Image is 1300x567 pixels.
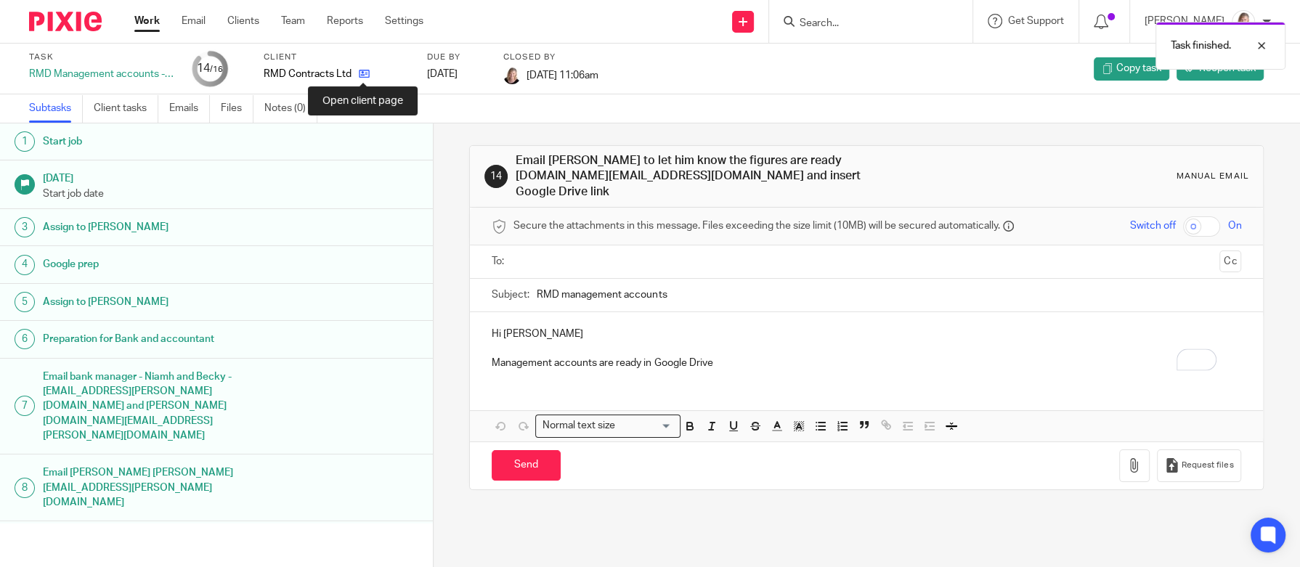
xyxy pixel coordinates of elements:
[15,396,35,416] div: 7
[427,67,485,81] div: [DATE]
[619,418,672,433] input: Search for option
[29,67,174,81] div: RMD Management accounts - [DATE]
[492,356,1241,370] p: Management accounts are ready in Google Drive
[43,168,418,186] h1: [DATE]
[1232,10,1255,33] img: K%20Garrattley%20headshot%20black%20top%20cropped.jpg
[492,254,508,269] label: To:
[43,216,293,238] h1: Assign to [PERSON_NAME]
[513,219,999,233] span: Secure the attachments in this message. Files exceeding the size limit (10MB) will be secured aut...
[492,327,1241,341] p: Hi [PERSON_NAME]
[134,14,160,28] a: Work
[29,94,83,123] a: Subtasks
[221,94,253,123] a: Files
[264,52,409,63] label: Client
[264,67,352,81] p: RMD Contracts Ltd
[227,14,259,28] a: Clients
[1177,171,1248,182] div: Manual email
[15,255,35,275] div: 4
[1157,449,1241,482] button: Request files
[492,287,529,302] label: Subject:
[535,415,681,437] div: Search for option
[15,131,35,152] div: 1
[539,418,618,433] span: Normal text size
[15,217,35,237] div: 3
[1182,460,1233,471] span: Request files
[43,328,293,350] h1: Preparation for Bank and accountant
[29,52,174,63] label: Task
[197,60,223,77] div: 14
[43,291,293,313] h1: Assign to [PERSON_NAME]
[470,312,1263,382] div: To enrich screen reader interactions, please activate Accessibility in Grammarly extension settings
[29,12,102,31] img: Pixie
[43,187,418,201] p: Start job date
[43,131,293,152] h1: Start job
[15,292,35,312] div: 5
[15,329,35,349] div: 6
[327,14,363,28] a: Reports
[15,478,35,498] div: 8
[94,94,158,123] a: Client tasks
[527,70,598,80] span: [DATE] 11:06am
[427,52,485,63] label: Due by
[503,52,598,63] label: Closed by
[385,14,423,28] a: Settings
[516,153,898,200] h1: Email [PERSON_NAME] to let him know the figures are ready [DOMAIN_NAME][EMAIL_ADDRESS][DOMAIN_NAM...
[1227,219,1241,233] span: On
[1130,219,1176,233] span: Switch off
[484,165,508,188] div: 14
[43,253,293,275] h1: Google prep
[328,94,384,123] a: Audit logs
[1171,38,1231,53] p: Task finished.
[43,366,293,447] h1: Email bank manager - Niamh and Becky - [EMAIL_ADDRESS][PERSON_NAME][DOMAIN_NAME] and [PERSON_NAME...
[264,94,317,123] a: Notes (0)
[492,450,561,481] input: Send
[169,94,210,123] a: Emails
[1219,250,1241,272] button: Cc
[210,65,223,73] small: /16
[503,67,521,84] img: K%20Garrattley%20headshot%20black%20top%20cropped.jpg
[182,14,206,28] a: Email
[281,14,305,28] a: Team
[43,462,293,513] h1: Email [PERSON_NAME] [PERSON_NAME][EMAIL_ADDRESS][PERSON_NAME][DOMAIN_NAME]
